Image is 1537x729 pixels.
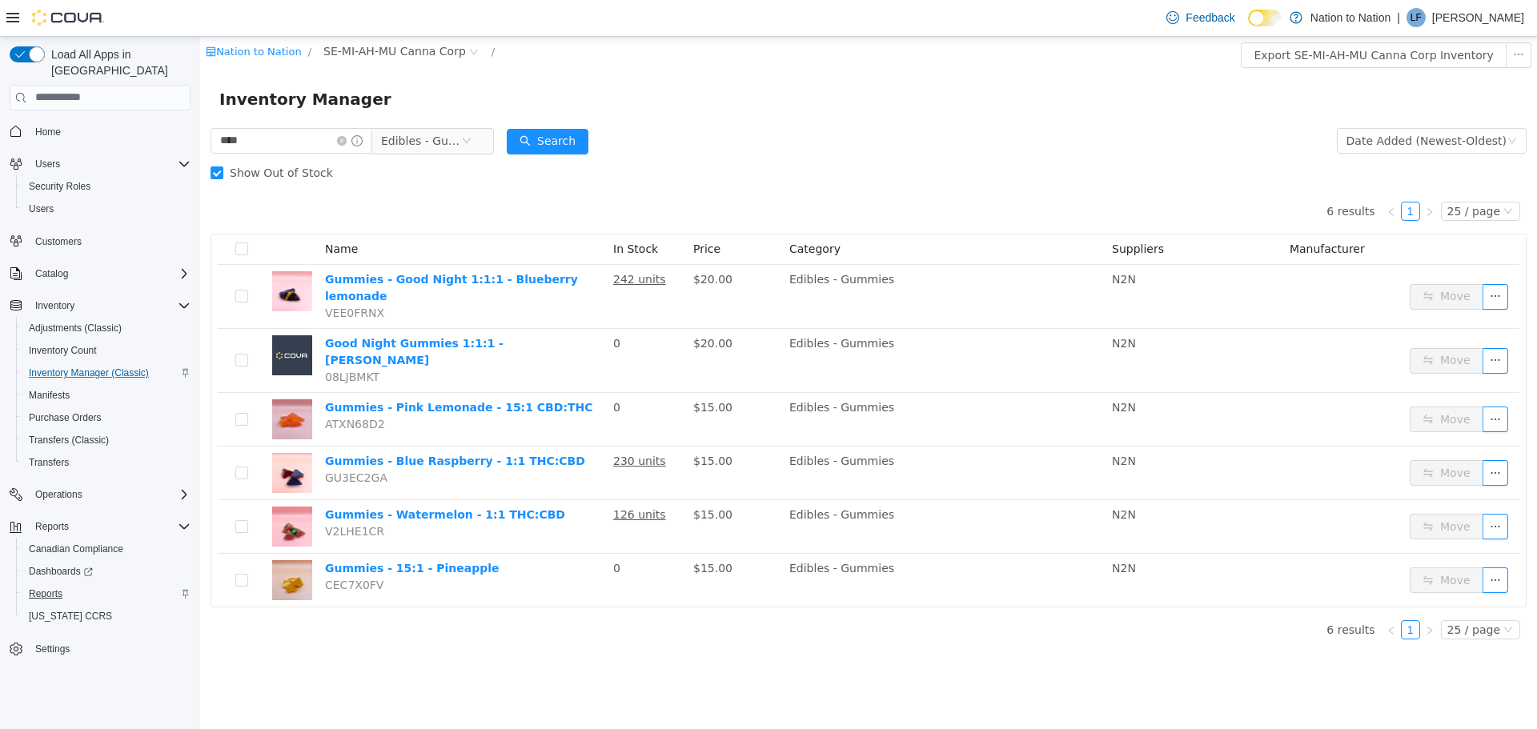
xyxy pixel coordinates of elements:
button: icon: swapMove [1210,531,1283,556]
a: Adjustments (Classic) [22,318,128,338]
a: Purchase Orders [22,408,108,427]
li: 1 [1201,165,1220,184]
span: $15.00 [493,525,532,538]
button: Inventory [29,296,81,315]
button: icon: ellipsis [1306,6,1331,31]
button: Users [3,153,197,175]
button: icon: ellipsis [1282,247,1308,273]
span: GU3EC2GA [125,435,187,447]
span: Show Out of Stock [23,130,139,142]
span: LF [1411,8,1422,27]
span: Manifests [29,389,70,402]
span: Reports [22,584,191,603]
p: [PERSON_NAME] [1432,8,1524,27]
span: Catalog [35,267,68,280]
i: icon: right [1225,170,1234,180]
a: Customers [29,232,88,251]
span: N2N [912,471,936,484]
td: Edibles - Gummies [583,228,905,292]
a: Settings [29,639,76,659]
a: Gummies - Pink Lemonade - 15:1 CBD:THC [125,364,393,377]
li: Previous Page [1182,583,1201,603]
a: Inventory Count [22,341,103,360]
p: | [1397,8,1400,27]
a: Transfers (Classic) [22,431,115,450]
button: Reports [16,583,197,605]
a: Good Night Gummies 1:1:1 - [PERSON_NAME] [125,300,303,330]
span: Users [29,202,54,215]
span: Users [35,158,60,170]
u: 126 units [413,471,466,484]
a: [US_STATE] CCRS [22,607,118,626]
button: Settings [3,637,197,660]
span: Inventory Manager [19,50,201,75]
button: Catalog [29,264,74,283]
img: Cova [32,10,104,26]
button: Customers [3,230,197,253]
span: Customers [29,231,191,251]
a: Gummies - Watermelon - 1:1 THC:CBD [125,471,365,484]
input: Dark Mode [1248,10,1282,26]
span: Adjustments (Classic) [22,318,191,338]
div: 25 / page [1247,166,1300,183]
span: Inventory Manager (Classic) [22,363,191,383]
span: Transfers [22,453,191,472]
button: Catalog [3,262,197,285]
span: Manufacturer [1090,206,1165,218]
span: Load All Apps in [GEOGRAPHIC_DATA] [45,46,191,78]
a: Dashboards [22,562,99,581]
button: Users [29,154,66,174]
i: icon: info-circle [151,98,163,110]
span: Adjustments (Classic) [29,322,122,334]
button: icon: ellipsis [1282,477,1308,503]
i: icon: shop [6,10,16,20]
span: Reports [35,520,69,533]
p: Nation to Nation [1310,8,1391,27]
a: Dashboards [16,560,197,583]
span: V2LHE1CR [125,488,184,501]
span: Settings [29,639,191,659]
button: Manifests [16,384,197,407]
a: Feedback [1160,2,1241,34]
a: Canadian Compliance [22,539,130,559]
td: Edibles - Gummies [583,517,905,570]
span: VEE0FRNX [125,270,184,282]
span: N2N [912,300,936,313]
u: 242 units [413,236,466,249]
a: Transfers [22,453,75,472]
span: Canadian Compliance [29,543,123,555]
span: Name [125,206,158,218]
td: Edibles - Gummies [583,356,905,410]
span: Inventory Count [22,341,191,360]
li: Next Page [1220,583,1239,603]
span: Inventory Count [29,344,97,357]
span: Transfers (Classic) [29,434,109,447]
span: Price [493,206,520,218]
span: In Stock [413,206,458,218]
a: icon: shopNation to Nation [6,9,102,21]
button: [US_STATE] CCRS [16,605,197,627]
a: Manifests [22,386,76,405]
button: Export SE-MI-AH-MU Canna Corp Inventory [1041,6,1306,31]
button: icon: swapMove [1210,311,1283,337]
a: 1 [1202,166,1219,183]
span: Inventory Manager (Classic) [29,367,149,379]
li: Next Page [1220,165,1239,184]
span: Settings [35,643,70,655]
a: Gummies - 15:1 - Pineapple [125,525,299,538]
i: icon: right [1225,589,1234,599]
div: Date Added (Newest-Oldest) [1146,92,1306,116]
button: Transfers [16,451,197,474]
span: Edibles - Gummies [181,92,261,116]
span: N2N [912,364,936,377]
img: Gummies - 15:1 - Pineapple hero shot [72,523,112,563]
span: Catalog [29,264,191,283]
span: Security Roles [29,180,90,193]
span: Transfers (Classic) [22,431,191,450]
button: Adjustments (Classic) [16,317,197,339]
span: ATXN68D2 [125,381,185,394]
span: Transfers [29,456,69,469]
li: 6 results [1126,165,1174,184]
span: SE-MI-AH-MU Canna Corp [123,6,266,23]
button: icon: ellipsis [1282,311,1308,337]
